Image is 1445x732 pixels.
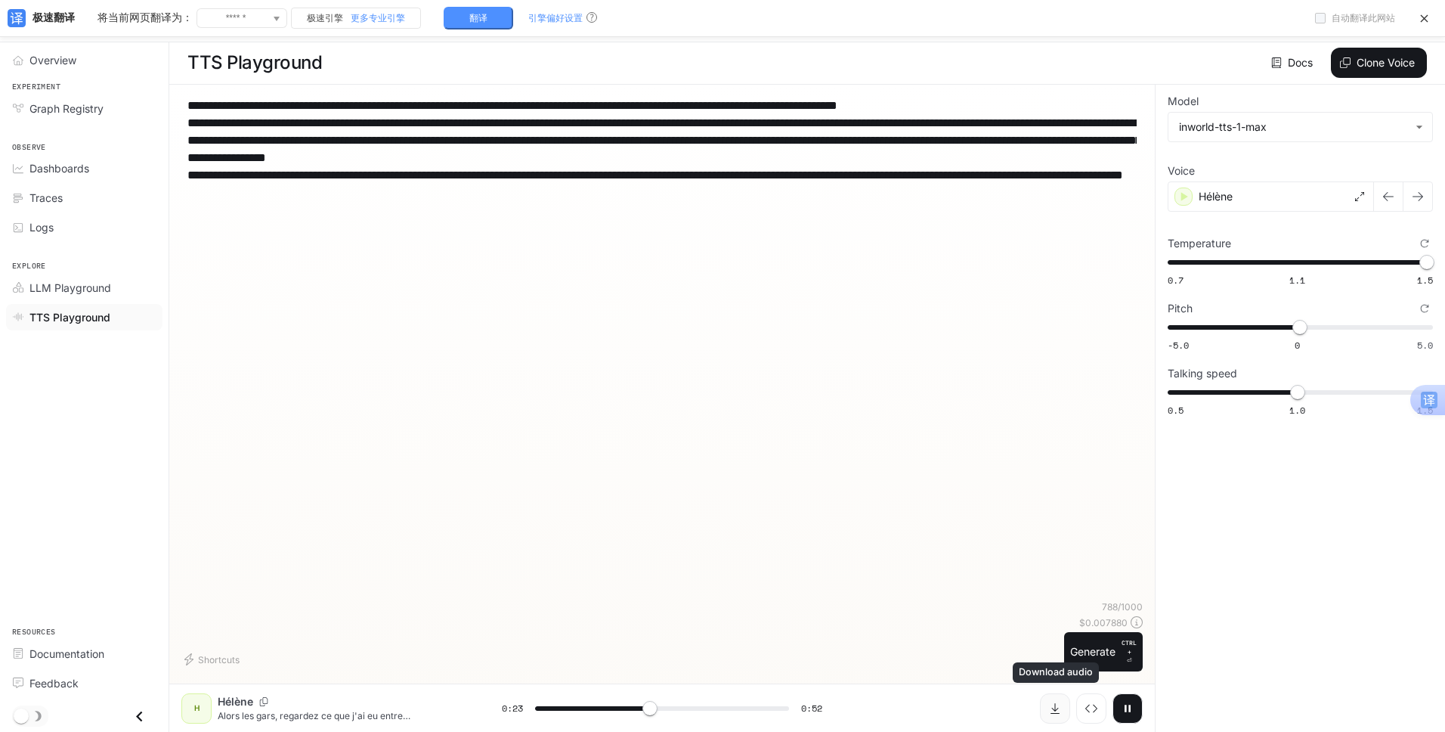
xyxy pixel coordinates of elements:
[218,709,466,722] p: Alors les gars, regardez ce que j'ai eu entre [PERSON_NAME] tout à l'instant ! Un tracker GPS gen...
[1076,693,1106,724] button: Inspect
[1168,303,1193,314] p: Pitch
[1331,48,1427,78] button: Clone Voice
[1122,638,1137,665] p: ⏎
[801,701,822,716] span: 0:52
[1079,616,1128,629] p: $ 0.007880
[29,309,110,325] span: TTS Playground
[1168,166,1195,176] p: Voice
[1416,300,1433,317] button: Reset to default
[29,280,111,296] span: LLM Playground
[1168,96,1199,107] p: Model
[253,697,274,706] button: Copy Voice ID
[1268,48,1319,78] a: Docs
[6,47,162,73] a: Overview
[1168,404,1184,417] span: 0.5
[187,48,322,78] h1: TTS Playground
[6,185,162,211] a: Traces
[14,707,29,724] span: Dark mode toggle
[1102,600,1143,613] p: 788 / 1000
[6,670,162,696] a: Feedback
[1122,638,1137,656] p: CTRL +
[29,646,104,662] span: Documentation
[1289,404,1305,417] span: 1.0
[1168,274,1184,287] span: 0.7
[1168,238,1231,249] p: Temperature
[1295,339,1300,352] span: 0
[1416,235,1433,252] button: Reset to default
[1168,113,1432,141] div: inworld-tts-1-max
[122,701,156,732] button: Close drawer
[29,190,63,206] span: Traces
[29,675,79,691] span: Feedback
[1168,368,1237,379] p: Talking speed
[1289,274,1305,287] span: 1.1
[29,219,54,235] span: Logs
[1417,339,1433,352] span: 5.0
[6,304,162,330] a: TTS Playground
[1199,189,1233,204] p: Hélène
[6,214,162,240] a: Logs
[6,155,162,181] a: Dashboards
[1417,274,1433,287] span: 1.5
[29,52,76,68] span: Overview
[6,95,162,122] a: Graph Registry
[6,274,162,301] a: LLM Playground
[184,696,209,721] div: H
[6,640,162,667] a: Documentation
[1040,693,1070,724] button: Download audio
[29,160,89,176] span: Dashboards
[1179,119,1408,135] div: inworld-tts-1-max
[29,101,104,116] span: Graph Registry
[218,694,253,709] p: Hélène
[1168,339,1189,352] span: -5.0
[181,647,246,672] button: Shortcuts
[1064,632,1143,672] button: GenerateCTRL +⏎
[502,701,523,716] span: 0:23
[1013,662,1099,683] div: Download audio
